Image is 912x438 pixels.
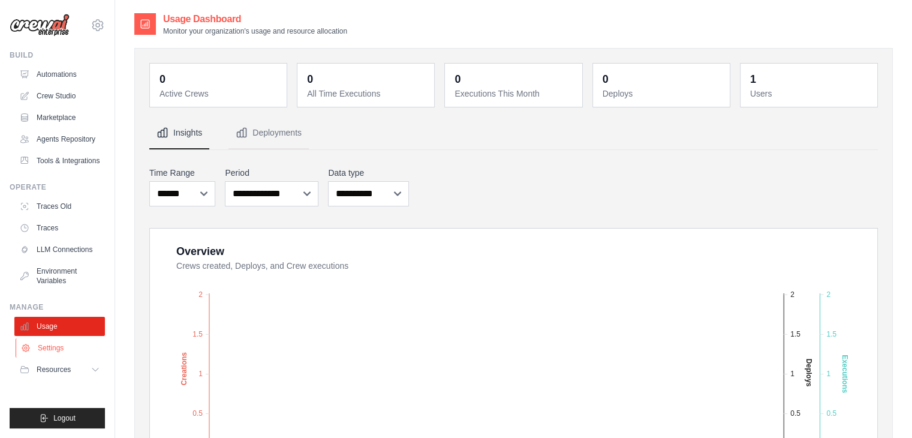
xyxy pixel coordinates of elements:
dt: Executions This Month [455,88,574,100]
tspan: 1.5 [192,329,203,338]
nav: Tabs [149,117,878,149]
div: Build [10,50,105,60]
button: Resources [14,360,105,379]
img: Logo [10,14,70,37]
a: Automations [14,65,105,84]
a: Crew Studio [14,86,105,106]
dt: All Time Executions [307,88,427,100]
a: Tools & Integrations [14,151,105,170]
div: 0 [307,71,313,88]
p: Monitor your organization's usage and resource allocation [163,26,347,36]
a: Traces Old [14,197,105,216]
tspan: 0.5 [192,409,203,418]
tspan: 1 [198,370,203,378]
text: Executions [841,355,849,393]
dt: Crews created, Deploys, and Crew executions [176,260,863,272]
div: 0 [603,71,609,88]
tspan: 2 [826,290,830,298]
button: Logout [10,408,105,428]
a: Settings [16,338,106,358]
text: Creations [180,352,188,385]
button: Deployments [228,117,309,149]
dt: Active Crews [159,88,279,100]
label: Time Range [149,167,215,179]
dt: Deploys [603,88,723,100]
tspan: 0.5 [790,409,800,418]
tspan: 1.5 [826,329,836,338]
label: Data type [328,167,408,179]
tspan: 2 [198,290,203,298]
text: Deploys [805,358,813,386]
span: Resources [37,365,71,374]
span: Logout [53,413,76,423]
button: Insights [149,117,209,149]
a: Agents Repository [14,130,105,149]
tspan: 1.5 [790,329,800,338]
tspan: 1 [790,370,794,378]
div: 0 [159,71,165,88]
h2: Usage Dashboard [163,12,347,26]
a: Traces [14,218,105,238]
label: Period [225,167,318,179]
tspan: 0.5 [826,409,836,418]
a: Environment Variables [14,262,105,290]
div: Operate [10,182,105,192]
div: Overview [176,243,224,260]
tspan: 1 [826,370,830,378]
dt: Users [750,88,870,100]
a: Marketplace [14,108,105,127]
a: LLM Connections [14,240,105,259]
tspan: 2 [790,290,794,298]
div: 1 [750,71,756,88]
div: Manage [10,302,105,312]
a: Usage [14,317,105,336]
div: 0 [455,71,460,88]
